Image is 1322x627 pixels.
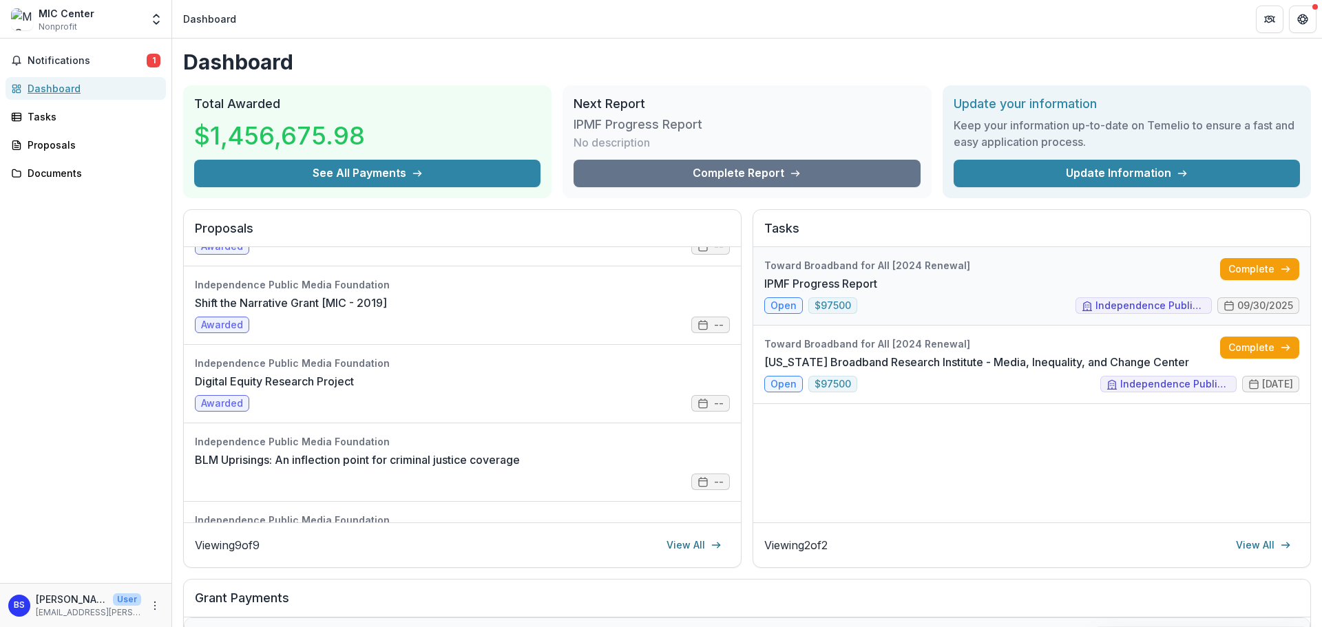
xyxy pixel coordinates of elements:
[1220,337,1299,359] a: Complete
[28,55,147,67] span: Notifications
[574,134,650,151] p: No description
[574,160,920,187] a: Complete Report
[6,134,166,156] a: Proposals
[178,9,242,29] nav: breadcrumb
[183,12,236,26] div: Dashboard
[195,221,730,247] h2: Proposals
[764,354,1189,370] a: [US_STATE] Broadband Research Institute - Media, Inequality, and Change Center
[39,21,77,33] span: Nonprofit
[28,109,155,124] div: Tasks
[183,50,1311,74] h1: Dashboard
[6,162,166,184] a: Documents
[195,373,354,390] a: Digital Equity Research Project
[1289,6,1316,33] button: Get Help
[954,160,1300,187] a: Update Information
[764,275,877,292] a: IPMF Progress Report
[195,591,1299,617] h2: Grant Payments
[147,6,166,33] button: Open entity switcher
[658,534,730,556] a: View All
[764,221,1299,247] h2: Tasks
[1228,534,1299,556] a: View All
[6,77,166,100] a: Dashboard
[147,54,160,67] span: 1
[6,50,166,72] button: Notifications1
[28,81,155,96] div: Dashboard
[194,117,365,154] h3: $1,456,675.98
[36,606,141,619] p: [EMAIL_ADDRESS][PERSON_NAME][DOMAIN_NAME]
[574,117,702,132] h3: IPMF Progress Report
[1256,6,1283,33] button: Partners
[195,537,260,553] p: Viewing 9 of 9
[11,8,33,30] img: MIC Center
[195,451,520,468] a: BLM Uprisings: An inflection point for criminal justice coverage
[28,166,155,180] div: Documents
[954,96,1300,111] h2: Update your information
[6,105,166,128] a: Tasks
[14,601,25,610] div: Briar Smith
[113,593,141,606] p: User
[28,138,155,152] div: Proposals
[195,295,387,311] a: Shift the Narrative Grant [MIC - 2019]
[36,592,107,606] p: [PERSON_NAME]
[39,6,94,21] div: MIC Center
[147,597,163,614] button: More
[574,96,920,111] h2: Next Report
[764,537,828,553] p: Viewing 2 of 2
[954,117,1300,150] h3: Keep your information up-to-date on Temelio to ensure a fast and easy application process.
[194,96,541,111] h2: Total Awarded
[1220,258,1299,280] a: Complete
[194,160,541,187] button: See All Payments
